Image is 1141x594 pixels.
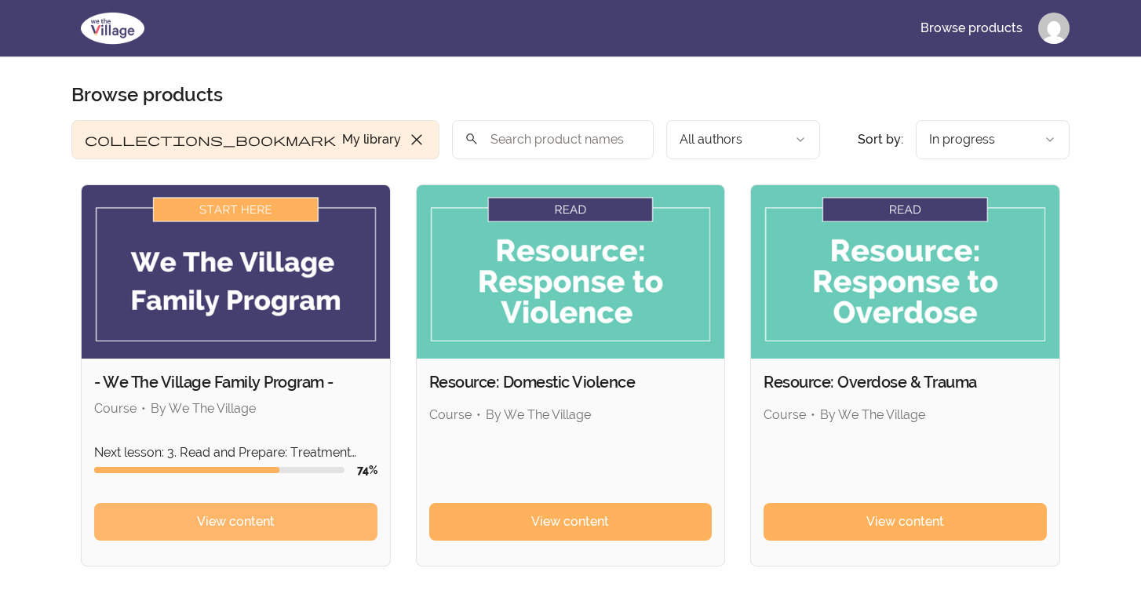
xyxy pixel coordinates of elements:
img: Profile image for Savannah Meiners [1038,13,1070,44]
button: Filter by author [666,120,820,159]
img: Product image for Resource: Domestic Violence [417,185,725,359]
h2: Browse products [71,82,223,108]
span: View content [197,512,275,531]
span: • [476,407,481,422]
span: Sort by: [858,132,903,147]
span: By We The Village [820,407,925,422]
a: View content [94,503,377,541]
span: View content [866,512,944,531]
span: By We The Village [151,401,256,416]
input: Search product names [452,120,654,159]
span: close [407,130,426,149]
a: View content [429,503,713,541]
span: Course [429,407,472,422]
span: Course [94,401,137,416]
span: • [141,401,146,416]
h2: Resource: Overdose & Trauma [764,371,1047,393]
img: Product image for - We The Village Family Program - [82,185,390,359]
span: • [811,407,815,422]
button: Product sort options [916,120,1070,159]
p: Next lesson: 3. Read and Prepare: Treatment Options [94,443,377,462]
span: By We The Village [486,407,591,422]
span: 74 % [357,464,377,476]
div: Course progress [94,467,344,473]
span: View content [531,512,609,531]
a: View content [764,503,1047,541]
img: We The Village logo [71,9,154,47]
h2: - We The Village Family Program - [94,371,377,393]
h2: Resource: Domestic Violence [429,371,713,393]
span: search [465,128,479,150]
span: Course [764,407,806,422]
img: Product image for Resource: Overdose & Trauma [751,185,1059,359]
a: Browse products [908,9,1035,47]
button: Filter by My library [71,120,439,159]
nav: Main [908,9,1070,47]
span: collections_bookmark [85,130,336,149]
